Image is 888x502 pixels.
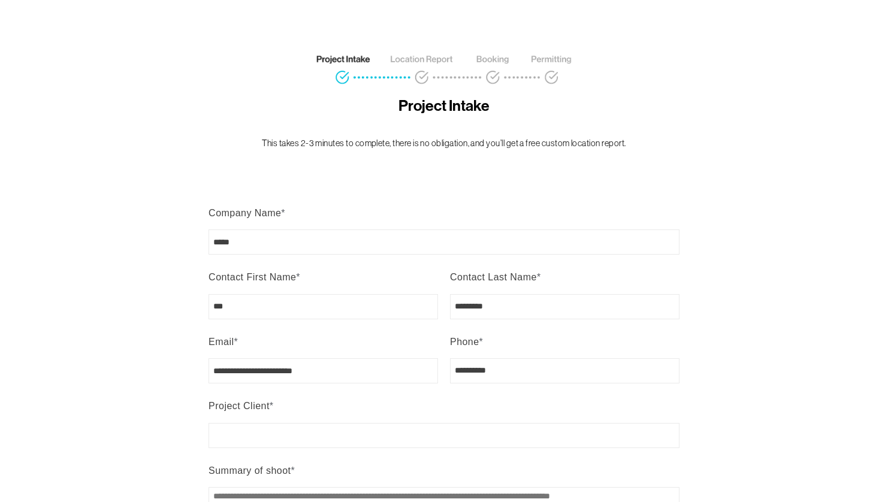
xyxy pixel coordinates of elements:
span: Contact Last Name [450,272,537,282]
input: Company Name* [209,229,679,255]
input: Contact Last Name* [450,294,679,319]
span: Company Name [209,208,281,218]
h4: Project Intake [250,96,638,116]
p: This takes 2-3 minutes to complete, there is no obligation, and you’ll get a free custom location... [250,137,638,150]
span: Phone [450,337,479,347]
span: Contact First Name [209,272,296,282]
span: Email [209,337,234,347]
input: Phone* [450,358,679,383]
span: Project Client [209,401,270,411]
input: Contact First Name* [209,294,438,319]
span: Summary of shoot [209,465,291,476]
input: Email* [209,358,438,383]
input: Project Client* [209,423,679,448]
